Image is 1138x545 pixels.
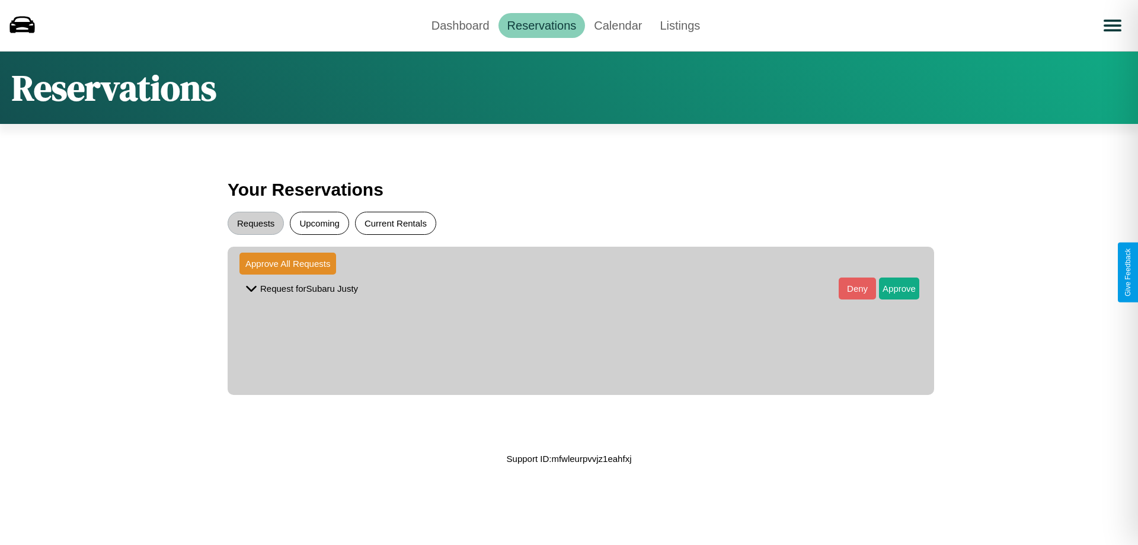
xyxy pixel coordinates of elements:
[1096,9,1129,42] button: Open menu
[260,281,358,297] p: Request for Subaru Justy
[498,13,586,38] a: Reservations
[228,174,910,206] h3: Your Reservations
[879,278,919,299] button: Approve
[423,13,498,38] a: Dashboard
[507,451,632,467] p: Support ID: mfwleurpvvjz1eahfxj
[355,212,436,235] button: Current Rentals
[651,13,709,38] a: Listings
[239,253,336,275] button: Approve All Requests
[1124,248,1132,297] div: Give Feedback
[585,13,651,38] a: Calendar
[12,63,216,112] h1: Reservations
[290,212,349,235] button: Upcoming
[228,212,284,235] button: Requests
[839,278,876,299] button: Deny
